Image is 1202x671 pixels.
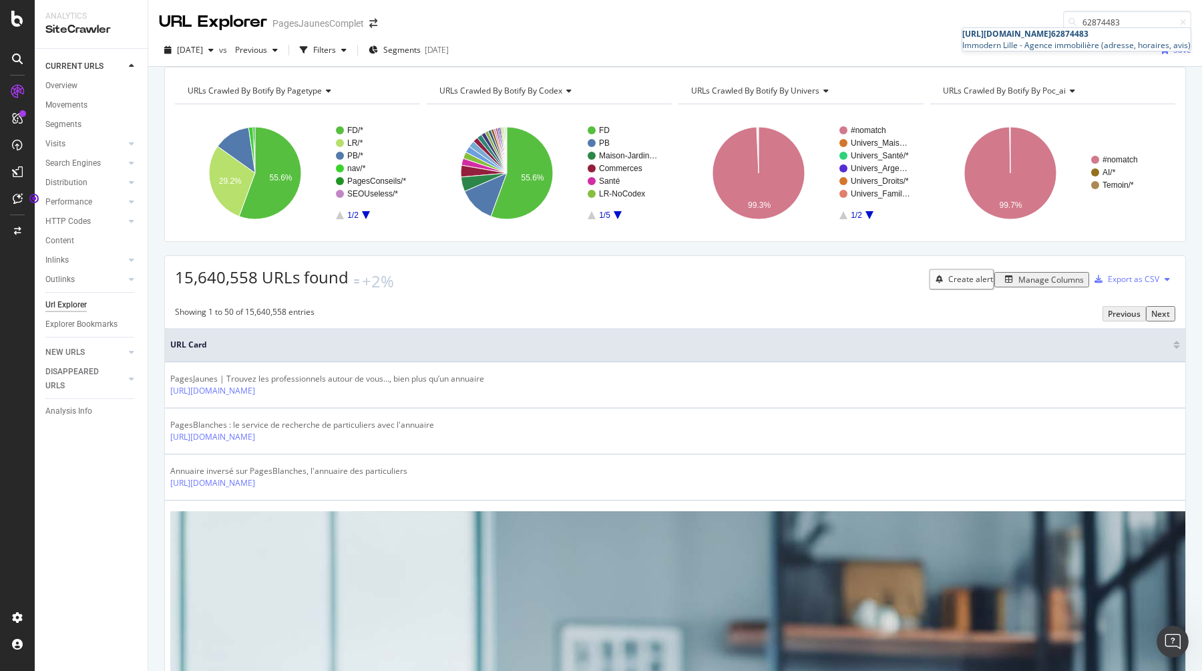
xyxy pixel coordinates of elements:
div: Immodern Lille - Agence immobilière (adresse, horaires, avis) [962,39,1191,51]
a: Overview [45,79,138,93]
text: 55.6% [522,173,544,182]
div: Manage Columns [1018,274,1084,285]
text: Univers_Mais… [851,138,908,148]
a: Search Engines [45,156,125,170]
a: [URL][DOMAIN_NAME] [170,431,255,443]
a: Movements [45,98,138,112]
text: #nomatch [851,126,886,135]
a: Outlinks [45,273,125,287]
button: Previous [230,39,283,61]
text: 29.2% [219,176,242,186]
text: SEOUseless/* [347,189,398,198]
h4: URLs Crawled By Botify By codex [437,80,660,102]
div: SiteCrawler [45,22,137,37]
span: Previous [230,44,267,55]
div: Tooltip anchor [28,192,40,205]
text: 99.3% [748,200,771,210]
button: Create alert [929,269,994,290]
div: Analytics [45,11,137,22]
button: Next [1146,306,1175,321]
a: Analysis Info [45,404,138,418]
text: nav/* [347,164,366,173]
a: Distribution [45,176,125,190]
div: Search Engines [45,156,101,170]
text: 1/2 [851,211,862,220]
svg: A chart. [427,115,672,231]
div: URL Explorer [159,11,267,33]
div: Create alert [948,273,993,285]
text: Santé [599,176,620,186]
text: Univers_Arge… [851,164,908,173]
span: URLs Crawled By Botify By pagetype [188,85,322,96]
text: 1/2 [347,211,359,220]
svg: A chart. [175,115,420,231]
button: Export as CSV [1089,269,1159,290]
a: DISAPPEARED URLS [45,365,125,393]
text: Univers_Famil… [851,189,910,198]
text: Maison-Jardin… [599,151,657,160]
div: PagesJaunes | Trouvez les professionnels autour de vous…, bien plus qu’un annuaire [170,373,484,385]
text: PagesConseils/* [347,176,406,186]
div: Distribution [45,176,87,190]
span: URLs Crawled By Botify By univers [691,85,819,96]
button: Segments[DATE] [363,39,454,61]
text: 1/5 [599,211,610,220]
a: Visits [45,137,125,151]
button: Previous [1103,306,1146,321]
span: vs [219,44,230,55]
div: CURRENT URLS [45,59,104,74]
div: Visits [45,137,65,151]
div: +2% [362,270,394,293]
a: Url Explorer [45,298,138,312]
div: PagesBlanches : le service de recherche de particuliers avec l'annuaire [170,419,434,431]
div: Analysis Info [45,404,92,418]
div: HTTP Codes [45,215,91,229]
svg: A chart. [930,115,1175,231]
a: Inlinks [45,253,125,267]
input: Find a URL [1063,11,1191,34]
span: URL Card [170,339,1170,351]
span: Segments [383,44,421,55]
div: NEW URLS [45,346,85,360]
text: 55.6% [270,173,292,182]
h4: URLs Crawled By Botify By poc_ai [940,80,1163,102]
div: [URL][DOMAIN_NAME] [962,28,1191,39]
div: Export as CSV [1108,273,1159,285]
div: Outlinks [45,273,75,287]
a: [URL][DOMAIN_NAME]62874483Immodern Lille - Agence immobilière (adresse, horaires, avis) [962,28,1191,51]
text: FD [599,126,610,135]
a: HTTP Codes [45,215,125,229]
span: URLs Crawled By Botify By codex [439,85,562,96]
text: 99.7% [999,200,1022,210]
svg: A chart. [678,115,924,231]
div: arrow-right-arrow-left [369,19,377,28]
text: Temoin/* [1103,180,1134,190]
button: Filters [294,39,352,61]
button: Manage Columns [994,272,1089,287]
div: Filters [313,44,336,55]
a: [URL][DOMAIN_NAME] [170,385,255,397]
div: Previous [1108,308,1141,319]
div: Overview [45,79,77,93]
iframe: Intercom live chat [1157,626,1189,658]
button: [DATE] [159,39,219,61]
span: 2025 Jul. 25th [177,44,203,55]
div: PagesJaunesComplet [272,17,364,30]
a: Performance [45,195,125,209]
div: Next [1151,308,1170,319]
div: Explorer Bookmarks [45,317,118,331]
a: [URL][DOMAIN_NAME] [170,477,255,489]
div: Url Explorer [45,298,87,312]
text: Univers_Droits/* [851,176,909,186]
text: #nomatch [1103,155,1138,164]
a: Segments [45,118,138,132]
span: URLs Crawled By Botify By poc_ai [943,85,1066,96]
text: PB [599,138,610,148]
div: Inlinks [45,253,69,267]
img: Equal [354,279,359,283]
span: 62874483 [1051,28,1088,39]
span: 15,640,558 URLs found [175,266,349,288]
